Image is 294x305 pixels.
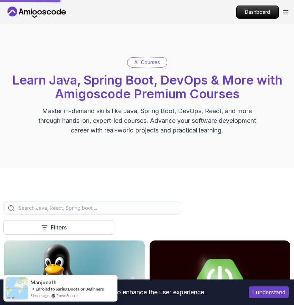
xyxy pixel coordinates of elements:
[17,205,176,211] input: Search Java, React, Spring boot ...
[31,106,263,135] p: Master in-demand skills like Java, Spring Boot, DevOps, React, and more through hands-on, expert-...
[3,220,114,235] button: Filters
[6,277,28,299] img: provesource social proof notification image
[36,286,104,292] a: Enroled to Spring Boot For Beginners
[30,293,49,298] span: 5 hours ago
[51,223,67,232] p: Filters
[134,59,160,66] p: All Courses
[12,72,282,101] span: Learn Java, Spring Boot, DevOps & More with Amigoscode Premium Courses
[5,285,238,300] div: This website uses cookies to enhance the user experience.
[249,286,289,298] button: Accept cookies
[236,6,279,19] a: Dashboard
[56,293,78,298] a: ProveSource
[237,6,278,18] p: Dashboard
[30,279,57,285] span: Manjunath
[30,286,35,292] span: ->
[283,10,288,14] button: Open Menu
